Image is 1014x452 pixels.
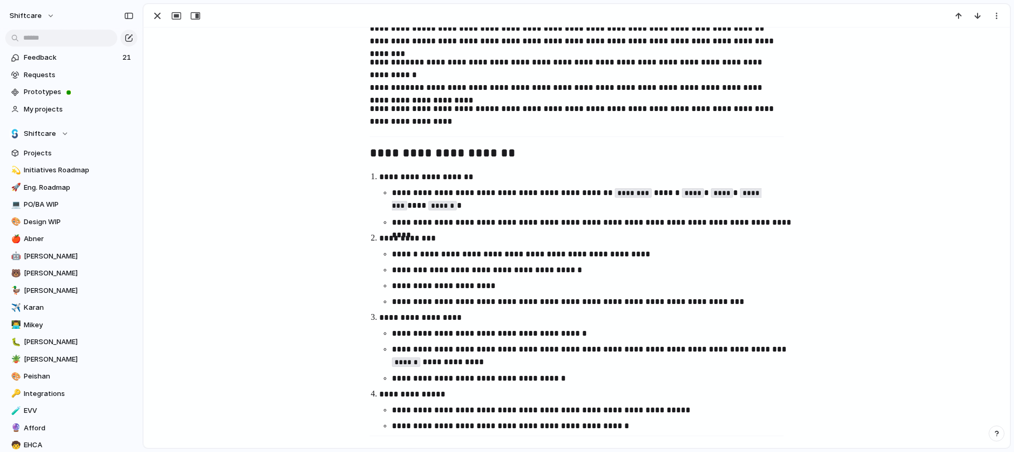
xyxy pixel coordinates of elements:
[24,165,134,176] span: Initiatives Roadmap
[24,234,134,244] span: Abner
[5,231,137,247] a: 🍎Abner
[10,389,20,399] button: 🔑
[5,283,137,299] a: 🦆[PERSON_NAME]
[11,422,18,434] div: 🔮
[24,199,134,210] span: PO/BA WIP
[5,368,137,384] a: 🎨Peishan
[5,317,137,333] a: 👨‍💻Mikey
[24,302,134,313] span: Karan
[11,199,18,211] div: 💻
[24,52,119,63] span: Feedback
[24,70,134,80] span: Requests
[11,164,18,177] div: 💫
[11,336,18,348] div: 🐛
[11,250,18,262] div: 🤖
[10,354,20,365] button: 🪴
[24,251,134,262] span: [PERSON_NAME]
[5,50,137,66] a: Feedback21
[11,439,18,451] div: 🧒
[5,386,137,402] a: 🔑Integrations
[10,268,20,279] button: 🐻
[24,337,134,347] span: [PERSON_NAME]
[10,217,20,227] button: 🎨
[10,423,20,433] button: 🔮
[10,182,20,193] button: 🚀
[11,371,18,383] div: 🎨
[24,405,134,416] span: EVV
[5,403,137,419] a: 🧪EVV
[24,354,134,365] span: [PERSON_NAME]
[11,233,18,245] div: 🍎
[5,197,137,213] a: 💻PO/BA WIP
[24,285,134,296] span: [PERSON_NAME]
[10,337,20,347] button: 🐛
[10,320,20,330] button: 👨‍💻
[11,302,18,314] div: ✈️
[24,182,134,193] span: Eng. Roadmap
[24,128,56,139] span: Shiftcare
[5,420,137,436] a: 🔮Afford
[24,389,134,399] span: Integrations
[10,11,42,21] span: shiftcare
[5,126,137,142] button: Shiftcare
[24,217,134,227] span: Design WIP
[10,199,20,210] button: 💻
[24,440,134,450] span: EHCA
[5,145,137,161] a: Projects
[11,267,18,280] div: 🐻
[5,334,137,350] a: 🐛[PERSON_NAME]
[5,102,137,117] a: My projects
[5,248,137,264] a: 🤖[PERSON_NAME]
[24,148,134,159] span: Projects
[24,87,134,97] span: Prototypes
[11,319,18,331] div: 👨‍💻
[5,180,137,196] a: 🚀Eng. Roadmap
[11,388,18,400] div: 🔑
[5,352,137,367] a: 🪴[PERSON_NAME]
[10,165,20,176] button: 💫
[11,284,18,297] div: 🦆
[11,353,18,365] div: 🪴
[10,285,20,296] button: 🦆
[11,216,18,228] div: 🎨
[11,405,18,417] div: 🧪
[24,104,134,115] span: My projects
[10,251,20,262] button: 🤖
[10,371,20,382] button: 🎨
[10,234,20,244] button: 🍎
[5,162,137,178] a: 💫Initiatives Roadmap
[24,320,134,330] span: Mikey
[5,67,137,83] a: Requests
[24,268,134,279] span: [PERSON_NAME]
[5,265,137,281] a: 🐻[PERSON_NAME]
[123,52,133,63] span: 21
[5,7,60,24] button: shiftcare
[5,214,137,230] a: 🎨Design WIP
[11,181,18,193] div: 🚀
[24,371,134,382] span: Peishan
[5,84,137,100] a: Prototypes
[10,440,20,450] button: 🧒
[10,302,20,313] button: ✈️
[24,423,134,433] span: Afford
[5,300,137,316] a: ✈️Karan
[10,405,20,416] button: 🧪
